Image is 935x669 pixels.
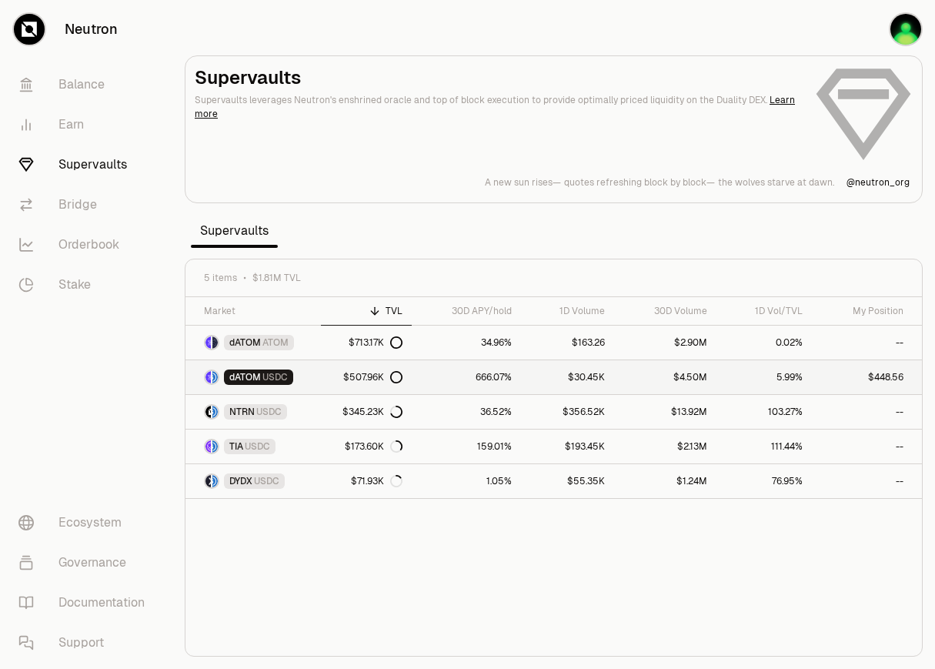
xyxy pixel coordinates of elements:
span: Supervaults [191,216,278,246]
a: 103.27% [716,395,812,429]
a: $163.26 [521,326,614,360]
div: $507.96K [343,371,402,383]
a: Governance [6,543,166,583]
img: USDC Logo [212,406,218,418]
a: $193.45K [521,430,614,463]
img: fil00dl [890,14,921,45]
a: 5.99% [716,360,812,394]
a: 34.96% [412,326,522,360]
div: 1D Vol/TVL [726,305,803,317]
a: dATOM LogoATOM LogodATOMATOM [185,326,321,360]
p: quotes refreshing block by block— [564,176,715,189]
span: USDC [245,440,270,453]
img: TIA Logo [205,440,211,453]
img: dATOM Logo [205,336,211,349]
a: $345.23K [321,395,411,429]
p: @ neutron_org [847,176,910,189]
a: $507.96K [321,360,411,394]
p: A new sun rises— [485,176,561,189]
span: dATOM [229,371,261,383]
img: NTRN Logo [205,406,211,418]
span: TIA [229,440,243,453]
img: USDC Logo [212,440,218,453]
a: Supervaults [6,145,166,185]
span: NTRN [229,406,255,418]
a: $30.45K [521,360,614,394]
div: My Position [821,305,903,317]
a: $356.52K [521,395,614,429]
span: ATOM [262,336,289,349]
a: Earn [6,105,166,145]
a: Bridge [6,185,166,225]
div: $713.17K [349,336,402,349]
span: USDC [254,475,279,487]
span: DYDX [229,475,252,487]
div: $345.23K [342,406,402,418]
img: DYDX Logo [205,475,211,487]
a: NTRN LogoUSDC LogoNTRNUSDC [185,395,321,429]
img: ATOM Logo [212,336,218,349]
a: A new sun rises—quotes refreshing block by block—the wolves starve at dawn. [485,176,834,189]
a: Support [6,623,166,663]
div: 30D APY/hold [421,305,513,317]
span: USDC [262,371,288,383]
div: Market [204,305,312,317]
a: $173.60K [321,430,411,463]
a: $2.13M [614,430,716,463]
a: dATOM LogoUSDC LogodATOMUSDC [185,360,321,394]
img: USDC Logo [212,475,218,487]
a: $71.93K [321,464,411,498]
a: $4.50M [614,360,716,394]
a: 159.01% [412,430,522,463]
span: 5 items [204,272,237,284]
a: 666.07% [412,360,522,394]
a: $13.92M [614,395,716,429]
div: 1D Volume [530,305,605,317]
a: DYDX LogoUSDC LogoDYDXUSDC [185,464,321,498]
a: 1.05% [412,464,522,498]
a: $713.17K [321,326,411,360]
a: $2.90M [614,326,716,360]
span: dATOM [229,336,261,349]
p: Supervaults leverages Neutron's enshrined oracle and top of block execution to provide optimally ... [195,93,802,121]
a: TIA LogoUSDC LogoTIAUSDC [185,430,321,463]
a: $448.56 [812,360,922,394]
a: Stake [6,265,166,305]
span: USDC [256,406,282,418]
img: USDC Logo [212,371,218,383]
div: $173.60K [345,440,402,453]
a: Balance [6,65,166,105]
a: 76.95% [716,464,812,498]
div: TVL [330,305,402,317]
div: 30D Volume [623,305,706,317]
div: $71.93K [351,475,402,487]
span: $1.81M TVL [252,272,301,284]
a: $55.35K [521,464,614,498]
h2: Supervaults [195,65,802,90]
a: 36.52% [412,395,522,429]
a: 111.44% [716,430,812,463]
a: -- [812,395,922,429]
a: Documentation [6,583,166,623]
a: -- [812,430,922,463]
a: @neutron_org [847,176,910,189]
a: $1.24M [614,464,716,498]
a: 0.02% [716,326,812,360]
a: -- [812,326,922,360]
a: -- [812,464,922,498]
a: Orderbook [6,225,166,265]
p: the wolves starve at dawn. [718,176,834,189]
a: Ecosystem [6,503,166,543]
img: dATOM Logo [205,371,211,383]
